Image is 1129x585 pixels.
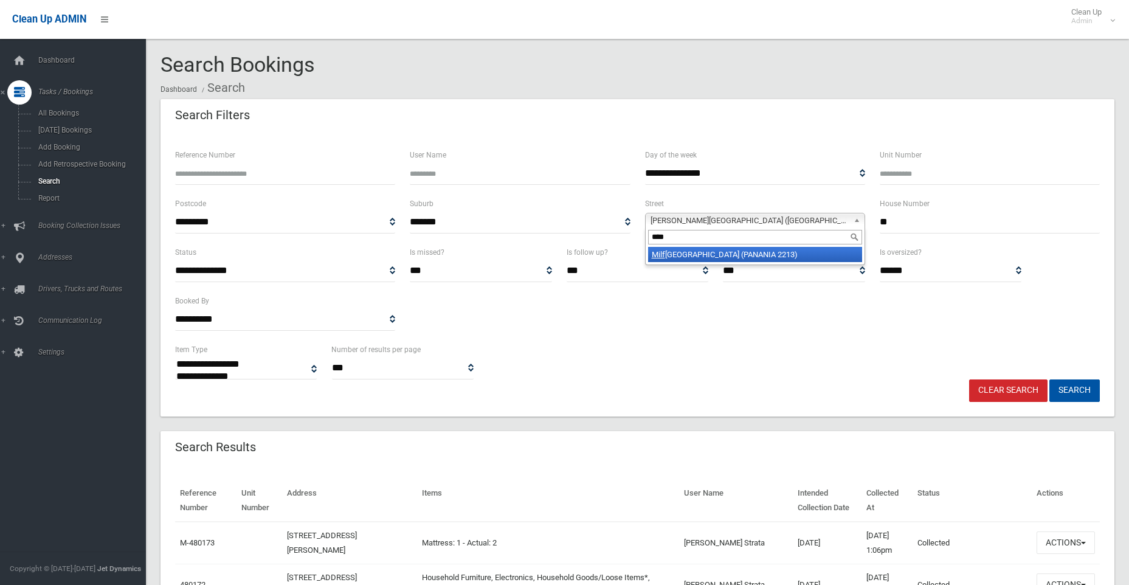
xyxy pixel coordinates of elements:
a: M-480173 [180,538,215,547]
span: Copyright © [DATE]-[DATE] [10,564,95,573]
label: Item Type [175,343,207,356]
td: [DATE] 1:06pm [861,522,913,564]
span: Drivers, Trucks and Routes [35,285,155,293]
span: Settings [35,348,155,356]
span: Search [35,177,145,185]
label: Street [645,197,664,210]
label: Suburb [410,197,433,210]
a: Clear Search [969,379,1048,402]
span: Report [35,194,145,202]
label: House Number [880,197,930,210]
span: Add Booking [35,143,145,151]
label: Is missed? [410,246,444,259]
th: Unit Number [237,480,282,522]
button: Search [1049,379,1100,402]
button: Actions [1037,531,1095,554]
span: Clean Up [1065,7,1114,26]
td: [DATE] [793,522,862,564]
td: Mattress: 1 - Actual: 2 [417,522,679,564]
label: Booked By [175,294,209,308]
span: [DATE] Bookings [35,126,145,134]
label: Status [175,246,196,259]
span: Add Retrospective Booking [35,160,145,168]
li: [GEOGRAPHIC_DATA] (PANANIA 2213) [648,247,862,262]
label: Is oversized? [880,246,922,259]
th: Items [417,480,679,522]
th: Status [913,480,1032,522]
header: Search Filters [161,103,264,127]
label: Number of results per page [331,343,421,356]
small: Admin [1071,16,1102,26]
td: Collected [913,522,1032,564]
span: Booking Collection Issues [35,221,155,230]
span: All Bookings [35,109,145,117]
th: Reference Number [175,480,237,522]
span: Search Bookings [161,52,315,77]
th: Intended Collection Date [793,480,862,522]
th: Actions [1032,480,1100,522]
label: Postcode [175,197,206,210]
label: Day of the week [645,148,697,162]
span: Addresses [35,253,155,261]
li: Search [199,77,245,99]
strong: Jet Dynamics [97,564,141,573]
a: Dashboard [161,85,197,94]
label: User Name [410,148,446,162]
span: Dashboard [35,56,155,64]
span: [PERSON_NAME][GEOGRAPHIC_DATA] ([GEOGRAPHIC_DATA]) [651,213,849,228]
span: Tasks / Bookings [35,88,155,96]
a: [STREET_ADDRESS][PERSON_NAME] [287,531,357,555]
label: Reference Number [175,148,235,162]
em: Milf [652,250,665,259]
header: Search Results [161,435,271,459]
th: User Name [679,480,793,522]
td: [PERSON_NAME] Strata [679,522,793,564]
th: Collected At [861,480,913,522]
span: Clean Up ADMIN [12,13,86,25]
label: Is follow up? [567,246,608,259]
th: Address [282,480,417,522]
span: Communication Log [35,316,155,325]
label: Unit Number [880,148,922,162]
